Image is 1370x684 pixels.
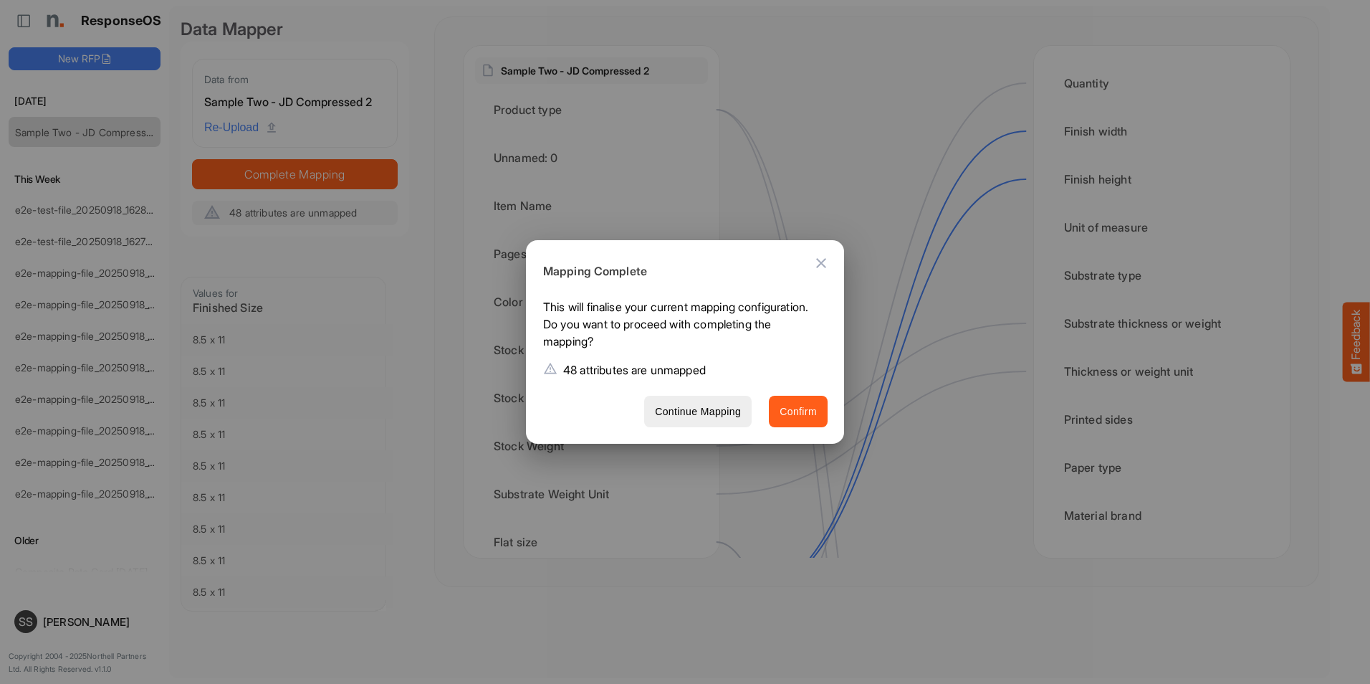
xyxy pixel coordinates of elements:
h6: Mapping Complete [543,262,816,281]
button: Continue Mapping [644,396,752,428]
p: 48 attributes are unmapped [563,361,706,379]
p: This will finalise your current mapping configuration. Do you want to proceed with completing the... [543,298,816,356]
span: Confirm [780,403,817,421]
button: Close dialog [804,246,838,280]
span: Continue Mapping [655,403,741,421]
button: Confirm [769,396,828,428]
